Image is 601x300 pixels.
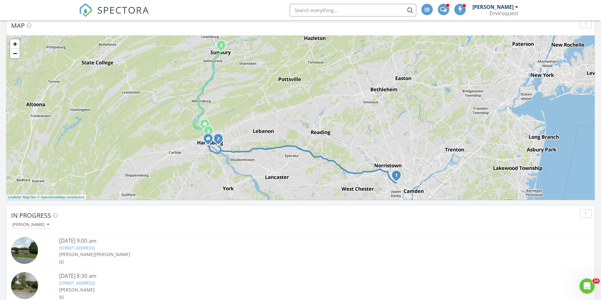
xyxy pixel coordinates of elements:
[10,49,20,58] a: Zoom out
[59,251,95,257] span: [PERSON_NAME]
[11,237,38,264] img: streetview
[207,129,210,134] i: 3
[59,280,95,286] a: [STREET_ADDRESS]
[472,4,514,10] div: [PERSON_NAME]
[97,3,149,16] span: SPECTORA
[95,251,130,257] span: [PERSON_NAME]
[208,131,212,134] div: 3027 N 3rd St, Harrisburg, PA 17110
[489,10,518,16] div: Enviroquest
[6,195,86,200] div: |
[11,21,25,30] span: Map
[59,287,95,293] span: [PERSON_NAME]
[11,272,38,299] img: streetview
[37,195,85,199] a: © OpenStreetMap contributors
[592,278,600,284] span: 10
[59,272,542,280] div: [DATE] 8:30 am
[59,237,542,245] div: [DATE] 9:00 am
[220,43,222,48] i: 2
[396,175,400,179] div: 150 E Wynnewood Rd, Wynnewood, PA 19096
[208,138,212,142] div: 706 Ohio Avenue, Lemoyne PA 17043
[218,138,222,142] div: 1390 Dayton Rd, Harrisburg, PA 17113
[79,3,93,17] img: The Best Home Inspection Software - Spectora
[11,211,51,220] span: In Progress
[290,4,416,16] input: Search everything...
[205,124,208,128] div: 201 Valley St, Marysville PA 17053
[10,39,20,49] a: Zoom in
[59,245,95,251] a: [STREET_ADDRESS]
[79,9,149,22] a: SPECTORA
[11,221,50,229] button: [PERSON_NAME]
[579,278,595,294] iframe: Intercom live chat
[19,195,36,199] a: © MapTiler
[395,173,398,178] i: 1
[12,222,49,227] div: [PERSON_NAME]
[8,195,18,199] a: Leaflet
[217,137,220,141] i: 2
[11,237,590,266] a: [DATE] 9:00 am [STREET_ADDRESS] [PERSON_NAME][PERSON_NAME]
[221,45,225,49] div: 430 Market St, Sunbury, PA 17801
